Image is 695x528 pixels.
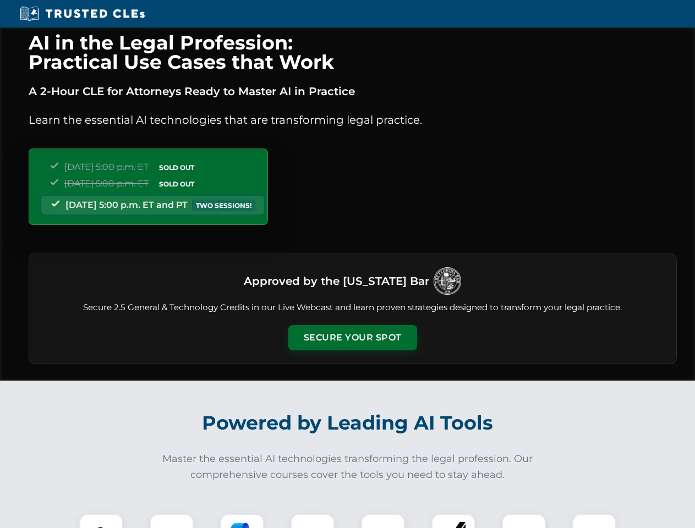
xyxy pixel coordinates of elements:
p: Secure 2.5 General & Technology Credits in our Live Webcast and learn proven strategies designed ... [42,301,663,314]
p: A 2-Hour CLE for Attorneys Ready to Master AI in Practice [29,82,677,100]
p: Learn the essential AI technologies that are transforming legal practice. [29,111,677,129]
span: SOLD OUT [155,178,198,190]
button: Secure Your Spot [288,325,417,350]
span: SOLD OUT [155,162,198,173]
h1: AI in the Legal Profession: Practical Use Cases that Work [29,33,677,71]
span: [DATE] 5:00 p.m. ET [64,162,149,172]
img: Trusted CLEs [17,5,148,22]
p: Master the essential AI technologies transforming the legal profession. Our comprehensive courses... [155,451,540,483]
img: Logo [434,267,461,295]
h2: Powered by Leading AI Tools [43,404,653,442]
span: [DATE] 5:00 p.m. ET [64,178,149,189]
h3: Approved by the [US_STATE] Bar [244,271,429,291]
